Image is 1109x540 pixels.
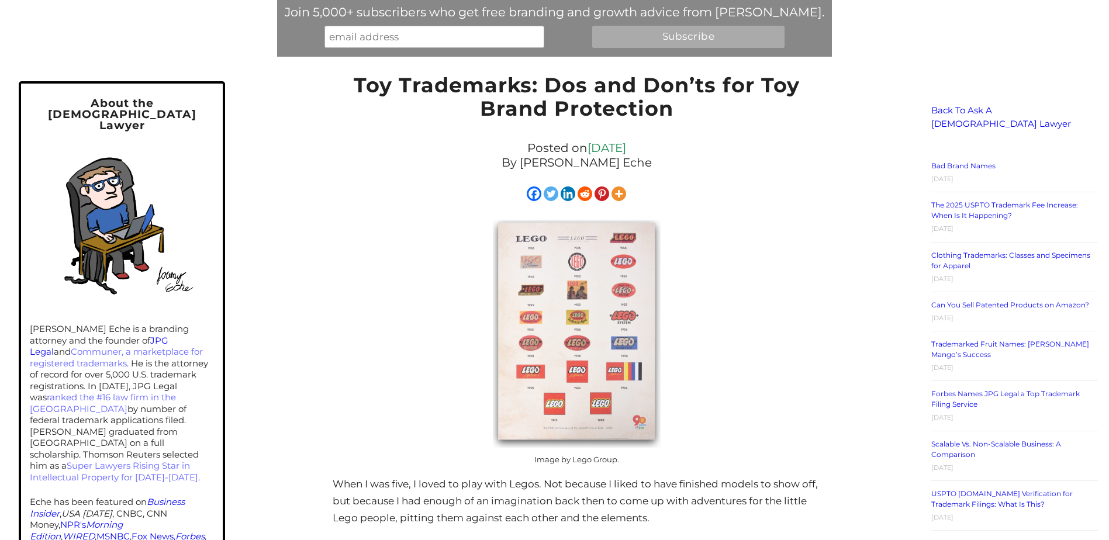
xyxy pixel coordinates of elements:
input: Subscribe [592,26,784,48]
time: [DATE] [931,413,953,421]
a: Business Insider [30,496,185,519]
a: Linkedin [561,186,575,201]
p: When I was five, I loved to play with Legos. Not because I liked to have finished models to show ... [333,476,821,527]
img: Self-portrait of Jeremy in his home office. [39,141,205,307]
a: Reddit [578,186,592,201]
time: [DATE] [931,275,953,283]
a: Facebook [527,186,541,201]
time: [DATE] [931,314,953,322]
time: [DATE] [931,463,953,472]
span: About the [DEMOGRAPHIC_DATA] Lawyer [48,96,196,132]
time: [DATE] [931,175,953,183]
em: USA [DATE] [61,508,112,519]
a: Pinterest [595,186,609,201]
a: Communer, a marketplace for registered trademarks [30,346,203,369]
a: Can You Sell Patented Products on Amazon? [931,300,1089,309]
a: Trademarked Fruit Names: [PERSON_NAME] Mango’s Success [931,340,1089,359]
input: email address [324,26,544,48]
h1: Toy Trademarks: Dos and Don’ts for Toy Brand Protection [333,74,821,127]
p: By [PERSON_NAME] Eche [338,155,815,170]
a: ranked the #16 law firm in the [GEOGRAPHIC_DATA] [30,392,176,414]
time: [DATE] [931,513,953,521]
a: Twitter [544,186,558,201]
a: Clothing Trademarks: Classes and Specimens for Apparel [931,251,1090,270]
div: Posted on [333,138,821,173]
a: Back To Ask A [DEMOGRAPHIC_DATA] Lawyer [931,105,1071,129]
a: Bad Brand Names [931,161,996,170]
a: USPTO [DOMAIN_NAME] Verification for Trademark Filings: What Is This? [931,489,1073,508]
a: Scalable Vs. Non-Scalable Business: A Comparison [931,439,1061,459]
a: Forbes Names JPG Legal a Top Trademark Filing Service [931,389,1080,409]
a: The 2025 USPTO Trademark Fee Increase: When Is It Happening? [931,200,1078,220]
figcaption: Image by Lego Group. [493,451,661,468]
time: [DATE] [931,224,953,233]
time: [DATE] [931,364,953,372]
a: [DATE] [588,141,626,155]
p: [PERSON_NAME] Eche is a branding attorney and the founder of and . He is the attorney of record f... [30,323,214,483]
a: Super Lawyers Rising Star in Intellectual Property for [DATE]-[DATE] [30,460,198,483]
a: JPG Legal [30,335,168,358]
a: More [611,186,626,201]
